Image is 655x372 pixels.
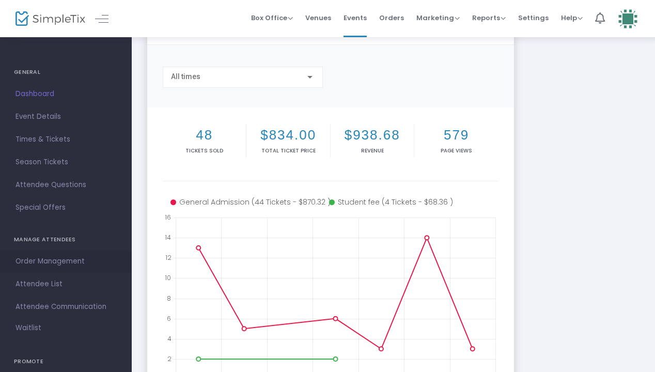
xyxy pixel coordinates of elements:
h2: 48 [165,127,244,143]
span: Event Details [15,110,116,123]
h2: 579 [416,127,496,143]
text: 10 [165,273,171,282]
span: Box Office [251,13,293,23]
span: Special Offers [15,201,116,214]
span: Marketing [416,13,460,23]
span: All times [171,72,200,81]
span: Venues [305,5,331,31]
span: Waitlist [15,323,41,333]
p: Page Views [416,147,496,154]
text: 6 [167,314,171,322]
h4: PROMOTE [14,351,118,372]
span: Settings [518,5,549,31]
span: Reports [472,13,506,23]
span: Help [561,13,583,23]
p: Revenue [333,147,412,154]
p: Tickets sold [165,147,244,154]
span: Attendee List [15,277,116,291]
text: 14 [165,233,171,242]
text: 16 [165,213,171,222]
span: Times & Tickets [15,133,116,146]
h2: $938.68 [333,127,412,143]
span: Dashboard [15,87,116,101]
span: Season Tickets [15,156,116,169]
span: Orders [379,5,404,31]
h4: MANAGE ATTENDEES [14,229,118,250]
text: 4 [167,334,171,343]
span: Attendee Questions [15,178,116,192]
h2: $834.00 [248,127,327,143]
span: Attendee Communication [15,300,116,314]
text: 8 [167,293,171,302]
span: Order Management [15,255,116,268]
text: 2 [167,354,171,363]
text: 12 [165,253,171,262]
span: Events [344,5,367,31]
p: Total Ticket Price [248,147,327,154]
h4: GENERAL [14,62,118,83]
